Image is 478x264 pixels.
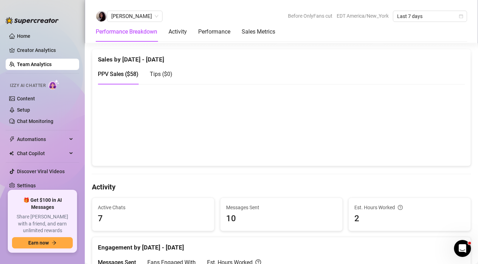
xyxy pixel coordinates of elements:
[96,11,107,22] img: Isabelle D
[92,182,471,192] h4: Activity
[17,183,36,188] a: Settings
[98,204,208,211] span: Active Chats
[198,28,230,36] div: Performance
[12,197,73,211] span: 🎁 Get $100 in AI Messages
[226,212,337,225] span: 10
[226,204,337,211] span: Messages Sent
[48,80,59,90] img: AI Chatter
[17,45,73,56] a: Creator Analytics
[288,11,332,21] span: Before OnlyFans cut
[96,28,157,36] div: Performance Breakdown
[9,151,14,156] img: Chat Copilot
[98,212,208,225] span: 7
[337,11,389,21] span: EDT America/New_York
[6,17,59,24] img: logo-BBDzfeDw.svg
[111,11,158,22] span: Isabelle D
[397,11,463,22] span: Last 7 days
[398,204,403,211] span: question-circle
[17,148,67,159] span: Chat Copilot
[17,96,35,101] a: Content
[12,213,73,234] span: Share [PERSON_NAME] with a friend, and earn unlimited rewards
[354,212,465,225] span: 2
[98,237,465,252] div: Engagement by [DATE] - [DATE]
[242,28,275,36] div: Sales Metrics
[17,134,67,145] span: Automations
[28,240,49,246] span: Earn now
[17,61,52,67] a: Team Analytics
[10,82,46,89] span: Izzy AI Chatter
[17,118,53,124] a: Chat Monitoring
[12,237,73,248] button: Earn nowarrow-right
[354,204,465,211] div: Est. Hours Worked
[9,136,15,142] span: thunderbolt
[454,240,471,257] iframe: Intercom live chat
[459,14,463,18] span: calendar
[150,71,172,77] span: Tips ( $0 )
[52,240,57,245] span: arrow-right
[169,28,187,36] div: Activity
[17,33,30,39] a: Home
[98,71,138,77] span: PPV Sales ( $58 )
[17,107,30,113] a: Setup
[17,169,65,174] a: Discover Viral Videos
[98,49,465,64] div: Sales by [DATE] - [DATE]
